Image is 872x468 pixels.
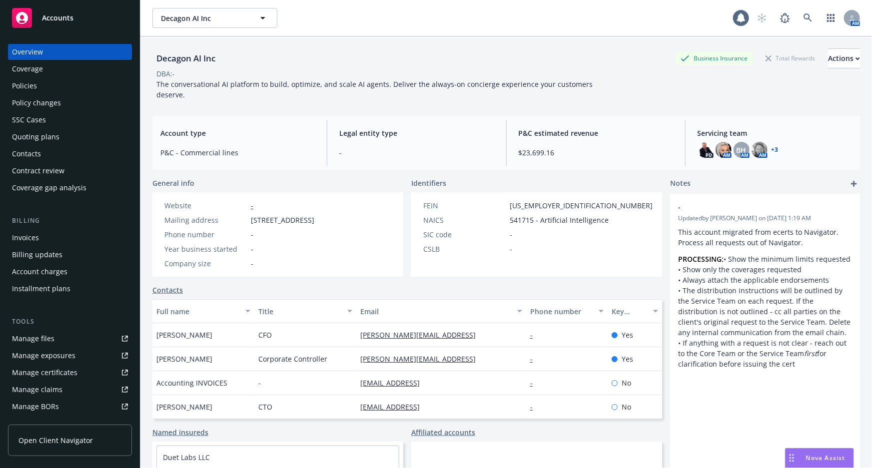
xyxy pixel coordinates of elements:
[772,147,779,153] a: +3
[8,4,132,32] a: Accounts
[12,399,59,415] div: Manage BORs
[804,349,817,358] em: first
[698,142,714,158] img: photo
[8,112,132,128] a: SSC Cases
[12,163,64,179] div: Contract review
[12,78,37,94] div: Policies
[716,142,732,158] img: photo
[164,258,247,269] div: Company size
[8,264,132,280] a: Account charges
[8,230,132,246] a: Invoices
[12,95,61,111] div: Policy changes
[775,8,795,28] a: Report a Bug
[163,453,210,462] a: Duet Labs LLC
[8,416,132,432] a: Summary of insurance
[160,128,315,138] span: Account type
[423,244,506,254] div: CSLB
[360,330,484,340] a: [PERSON_NAME][EMAIL_ADDRESS]
[530,378,541,388] a: -
[510,200,653,211] span: [US_EMPLOYER_IDENTIFICATION_NUMBER]
[258,378,261,388] span: -
[12,230,39,246] div: Invoices
[8,382,132,398] a: Manage claims
[360,306,511,317] div: Email
[622,402,631,412] span: No
[360,378,428,388] a: [EMAIL_ADDRESS]
[156,330,212,340] span: [PERSON_NAME]
[8,61,132,77] a: Coverage
[152,178,194,188] span: General info
[670,194,860,377] div: -Updatedby [PERSON_NAME] on [DATE] 1:19 AMThis account migrated from ecerts to Navigator. Process...
[339,147,494,158] span: -
[530,330,541,340] a: -
[828,48,860,68] button: Actions
[8,331,132,347] a: Manage files
[761,52,820,64] div: Total Rewards
[152,299,254,323] button: Full name
[530,402,541,412] a: -
[8,129,132,145] a: Quoting plans
[12,129,59,145] div: Quoting plans
[12,348,75,364] div: Manage exposures
[423,200,506,211] div: FEIN
[510,229,512,240] span: -
[12,281,70,297] div: Installment plans
[152,8,277,28] button: Decagon AI Inc
[164,200,247,211] div: Website
[526,299,608,323] button: Phone number
[806,454,846,462] span: Nova Assist
[678,254,724,264] strong: PROCESSING:
[251,201,253,210] a: -
[8,180,132,196] a: Coverage gap analysis
[251,215,314,225] span: [STREET_ADDRESS]
[152,427,208,438] a: Named insureds
[737,145,747,155] span: BH
[8,281,132,297] a: Installment plans
[339,128,494,138] span: Legal entity type
[678,214,852,223] span: Updated by [PERSON_NAME] on [DATE] 1:19 AM
[251,244,253,254] span: -
[678,202,826,212] span: -
[676,52,753,64] div: Business Insurance
[8,163,132,179] a: Contract review
[8,216,132,226] div: Billing
[258,354,327,364] span: Corporate Controller
[18,435,93,446] span: Open Client Navigator
[152,52,219,65] div: Decagon AI Inc
[156,354,212,364] span: [PERSON_NAME]
[12,44,43,60] div: Overview
[828,49,860,68] div: Actions
[8,399,132,415] a: Manage BORs
[160,147,315,158] span: P&C - Commercial lines
[8,365,132,381] a: Manage certificates
[698,128,852,138] span: Servicing team
[678,254,852,369] p: • Show the minimum limits requested • Show only the coverages requested • Always attach the appli...
[251,258,253,269] span: -
[786,449,798,468] div: Drag to move
[12,180,86,196] div: Coverage gap analysis
[411,178,446,188] span: Identifiers
[608,299,662,323] button: Key contact
[821,8,841,28] a: Switch app
[530,306,593,317] div: Phone number
[8,317,132,327] div: Tools
[848,178,860,190] a: add
[510,215,609,225] span: 541715 - Artificial Intelligence
[164,215,247,225] div: Mailing address
[785,448,854,468] button: Nova Assist
[752,142,768,158] img: photo
[8,95,132,111] a: Policy changes
[8,348,132,364] a: Manage exposures
[156,68,175,79] div: DBA: -
[254,299,356,323] button: Title
[251,229,253,240] span: -
[8,78,132,94] a: Policies
[156,306,239,317] div: Full name
[670,178,691,190] span: Notes
[519,128,673,138] span: P&C estimated revenue
[12,365,77,381] div: Manage certificates
[12,382,62,398] div: Manage claims
[423,215,506,225] div: NAICS
[164,229,247,240] div: Phone number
